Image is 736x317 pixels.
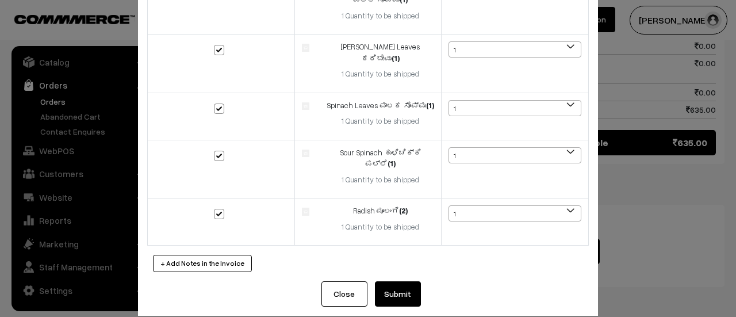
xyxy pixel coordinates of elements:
div: Radish ಮೂಲಂಗಿ [327,205,434,217]
strong: (1) [392,54,400,63]
span: 1 [449,206,581,222]
div: 1 Quantity to be shipped [327,68,434,80]
div: Sour Spinach ಹುಳಿಚಿಕ್ಕಿ ಪಲ್ಲೆ [327,147,434,170]
button: Submit [375,281,421,307]
span: 1 [448,205,581,221]
span: 1 [448,147,581,163]
strong: (1) [388,159,396,168]
span: 1 [449,42,581,58]
div: 1 Quantity to be shipped [327,10,434,22]
img: product.jpg [302,208,309,215]
div: 1 Quantity to be shipped [327,116,434,127]
button: Close [321,281,367,307]
button: + Add Notes in the Invoice [153,255,252,272]
span: 1 [448,41,581,58]
div: 1 Quantity to be shipped [327,221,434,233]
strong: (2) [399,206,408,215]
div: Spinach Leaves ಪಾಲಕ ಸೊಪ್ಪು [327,100,434,112]
img: product.jpg [302,102,309,110]
strong: (1) [426,101,434,110]
span: 1 [449,148,581,164]
div: [PERSON_NAME] Leaves ಕರಿಬೇವು [327,41,434,64]
div: 1 Quantity to be shipped [327,174,434,186]
span: 1 [448,100,581,116]
img: product.jpg [302,44,309,51]
img: product.jpg [302,150,309,157]
span: 1 [449,101,581,117]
